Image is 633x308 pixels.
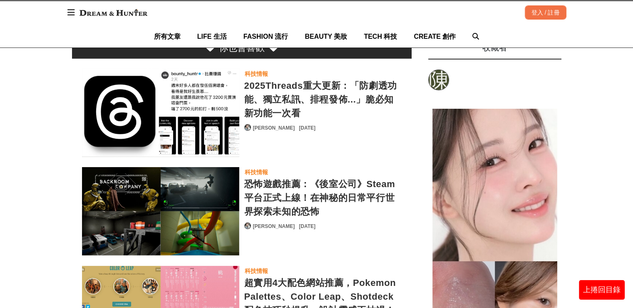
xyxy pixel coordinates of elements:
[245,223,251,229] img: Avatar
[482,43,507,52] span: 收藏者
[414,33,456,40] span: CREATE 創作
[244,167,268,177] a: 科技情報
[243,25,288,48] a: FASHION 流行
[82,167,239,256] a: 恐怖遊戲推薦：《後室公司》Steam平台正式上線！在神秘的日常平行世界探索未知的恐怖
[82,69,239,158] a: 2025Threads重大更新：「防劇透功能、獨立私訊、排程發佈...」脆必知新功能一次看
[244,69,268,79] a: 科技情報
[299,124,315,132] div: [DATE]
[154,33,181,40] span: 所有文章
[428,70,449,90] a: 陳
[244,79,402,120] a: 2025Threads重大更新：「防劇透功能、獨立私訊、排程發佈...」脆必知新功能一次看
[245,266,268,275] div: 科技情報
[305,33,347,40] span: BEAUTY 美妝
[253,124,295,132] a: [PERSON_NAME]
[525,5,566,20] div: 登入 / 註冊
[245,69,268,78] div: 科技情報
[244,177,402,218] a: 恐怖遊戲推薦：《後室公司》Steam平台正式上線！在神秘的日常平行世界探索未知的恐怖
[299,223,315,230] div: [DATE]
[253,223,295,230] a: [PERSON_NAME]
[305,25,347,48] a: BEAUTY 美妝
[414,25,456,48] a: CREATE 創作
[244,223,251,229] a: Avatar
[364,25,397,48] a: TECH 科技
[245,125,251,130] img: Avatar
[154,25,181,48] a: 所有文章
[364,33,397,40] span: TECH 科技
[197,25,227,48] a: LIFE 生活
[245,168,268,177] div: 科技情報
[244,124,251,131] a: Avatar
[243,33,288,40] span: FASHION 流行
[197,33,227,40] span: LIFE 生活
[244,266,268,276] a: 科技情報
[75,5,151,20] img: Dream & Hunter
